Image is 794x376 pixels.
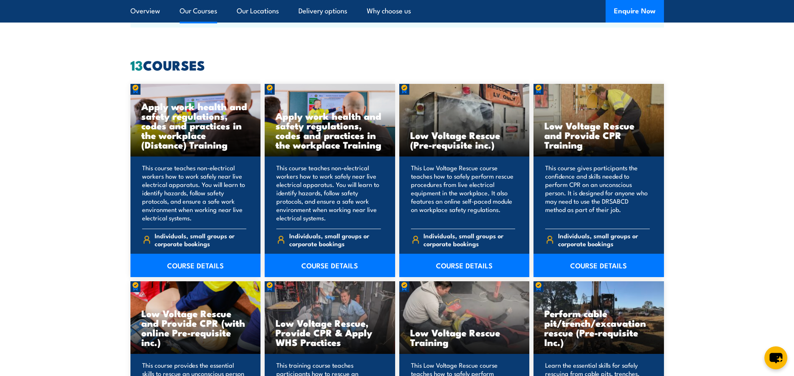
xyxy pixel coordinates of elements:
[411,164,516,222] p: This Low Voltage Rescue course teaches how to safely perform rescue procedures from live electric...
[558,232,650,247] span: Individuals, small groups or corporate bookings
[141,101,250,149] h3: Apply work health and safety regulations, codes and practices in the workplace (Distance) Training
[534,254,664,277] a: COURSE DETAILS
[155,232,246,247] span: Individuals, small groups or corporate bookings
[410,130,519,149] h3: Low Voltage Rescue (Pre-requisite inc.)
[764,346,787,369] button: chat-button
[141,308,250,347] h3: Low Voltage Rescue and Provide CPR (with online Pre-requisite inc.)
[142,164,247,222] p: This course teaches non-electrical workers how to work safely near live electrical apparatus. You...
[276,164,381,222] p: This course teaches non-electrical workers how to work safely near live electrical apparatus. You...
[130,254,261,277] a: COURSE DETAILS
[265,254,395,277] a: COURSE DETAILS
[410,328,519,347] h3: Low Voltage Rescue Training
[423,232,515,247] span: Individuals, small groups or corporate bookings
[399,254,530,277] a: COURSE DETAILS
[130,54,143,75] strong: 13
[289,232,381,247] span: Individuals, small groups or corporate bookings
[545,164,650,222] p: This course gives participants the confidence and skills needed to perform CPR on an unconscious ...
[544,121,653,149] h3: Low Voltage Rescue and Provide CPR Training
[544,308,653,347] h3: Perform cable pit/trench/excavation rescue (Pre-requisite Inc.)
[276,318,384,347] h3: Low Voltage Rescue, Provide CPR & Apply WHS Practices
[276,111,384,149] h3: Apply work health and safety regulations, codes and practices in the workplace Training
[130,59,664,71] h2: COURSES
